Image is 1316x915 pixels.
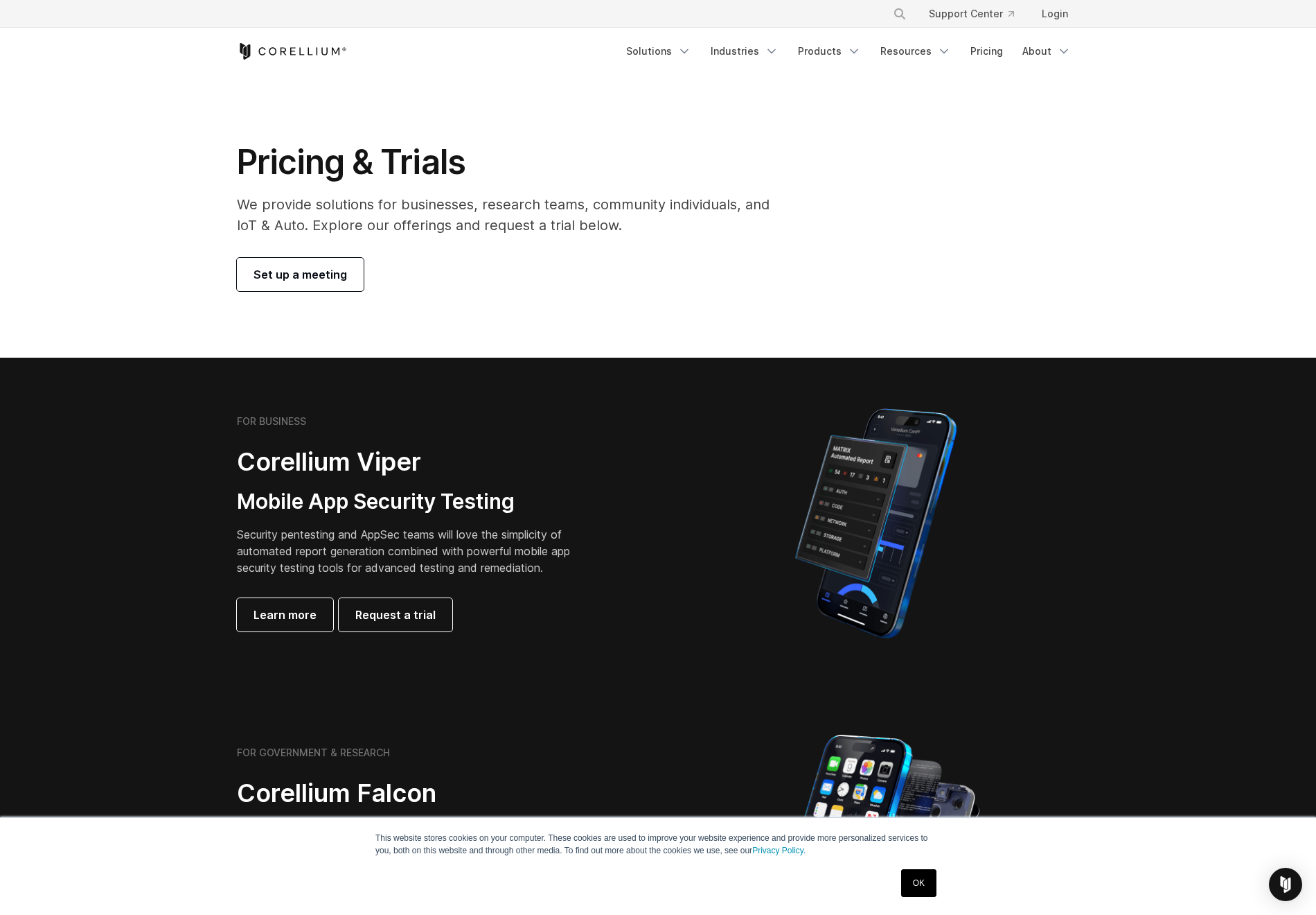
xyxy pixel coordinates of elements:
a: OK [901,869,936,897]
div: Navigation Menu [618,39,1079,64]
h2: Corellium Falcon [237,778,625,809]
button: Search [887,1,912,26]
a: Pricing [962,39,1011,64]
a: Products [790,39,869,64]
h6: FOR GOVERNMENT & RESEARCH [237,747,390,759]
a: Login [1031,1,1079,26]
a: Request a trial [339,598,452,631]
a: Industries [702,39,787,64]
span: Set up a meeting [254,266,347,283]
div: Navigation Menu [876,1,1079,26]
a: Solutions [618,39,700,64]
h6: FOR BUSINESS [237,415,306,428]
img: Corellium MATRIX automated report on iPhone showing app vulnerability test results across securit... [772,402,980,645]
span: Request a trial [355,607,436,623]
span: Learn more [254,607,317,623]
p: This website stores cookies on your computer. These cookies are used to improve your website expe... [375,832,941,857]
h2: Corellium Viper [237,446,592,478]
a: Set up a meeting [237,258,364,291]
a: Support Center [918,1,1025,26]
p: Security pentesting and AppSec teams will love the simplicity of automated report generation comb... [237,526,592,576]
a: Privacy Policy. [752,846,806,855]
a: About [1014,39,1079,64]
h1: Pricing & Trials [237,141,789,183]
div: Open Intercom Messenger [1269,868,1302,901]
h3: Mobile App Security Testing [237,489,592,515]
a: Corellium Home [237,43,347,60]
a: Learn more [237,598,333,631]
p: We provide solutions for businesses, research teams, community individuals, and IoT & Auto. Explo... [237,194,789,236]
a: Resources [872,39,959,64]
